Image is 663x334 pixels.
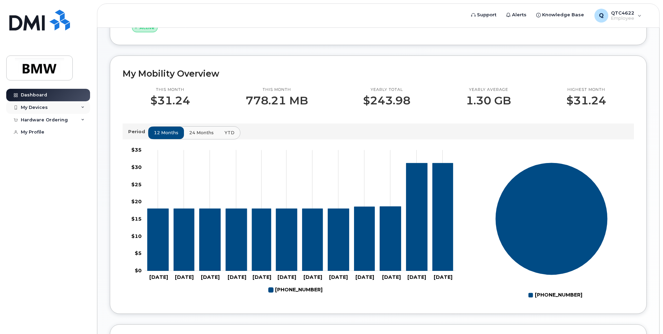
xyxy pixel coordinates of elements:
tspan: [DATE] [407,274,426,280]
p: $243.98 [363,94,410,107]
tspan: [DATE] [175,274,194,280]
span: Knowledge Base [542,11,584,18]
tspan: [DATE] [303,274,322,280]
g: Legend [268,284,322,296]
tspan: [DATE] [434,274,452,280]
p: $31.24 [150,94,190,107]
h2: My Mobility Overview [123,68,634,79]
tspan: $20 [131,198,142,205]
span: 24 months [189,129,214,136]
a: Alerts [501,8,531,22]
tspan: $0 [135,267,142,274]
p: This month [246,87,308,93]
span: Support [477,11,496,18]
span: Active [140,24,154,31]
tspan: $15 [131,216,142,222]
iframe: Messenger Launcher [633,304,658,329]
tspan: [DATE] [277,274,296,280]
span: YTD [224,129,235,136]
tspan: $25 [131,181,142,187]
tspan: [DATE] [149,274,168,280]
p: 1.30 GB [466,94,511,107]
p: 778.21 MB [246,94,308,107]
span: Alerts [512,11,527,18]
g: Series [495,162,608,275]
tspan: $5 [135,250,142,256]
div: QTC4622 [590,9,646,23]
tspan: $35 [131,147,142,153]
a: Knowledge Base [531,8,589,22]
g: Chart [495,162,608,301]
p: Period [128,128,148,135]
tspan: [DATE] [329,274,348,280]
a: Support [466,8,501,22]
g: 864-354-8379 [148,163,453,271]
p: Highest month [566,87,606,93]
g: 864-354-8379 [268,284,322,296]
tspan: [DATE] [201,274,220,280]
p: Yearly total [363,87,410,93]
span: Employee [611,16,634,21]
tspan: [DATE] [228,274,246,280]
tspan: [DATE] [382,274,401,280]
span: QTC4622 [611,10,634,16]
g: Chart [131,147,456,296]
tspan: $10 [131,233,142,239]
p: Yearly average [466,87,511,93]
g: Legend [528,289,582,301]
tspan: $30 [131,164,142,170]
p: This month [150,87,190,93]
p: $31.24 [566,94,606,107]
span: Q [599,11,604,20]
tspan: [DATE] [355,274,374,280]
tspan: [DATE] [253,274,271,280]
